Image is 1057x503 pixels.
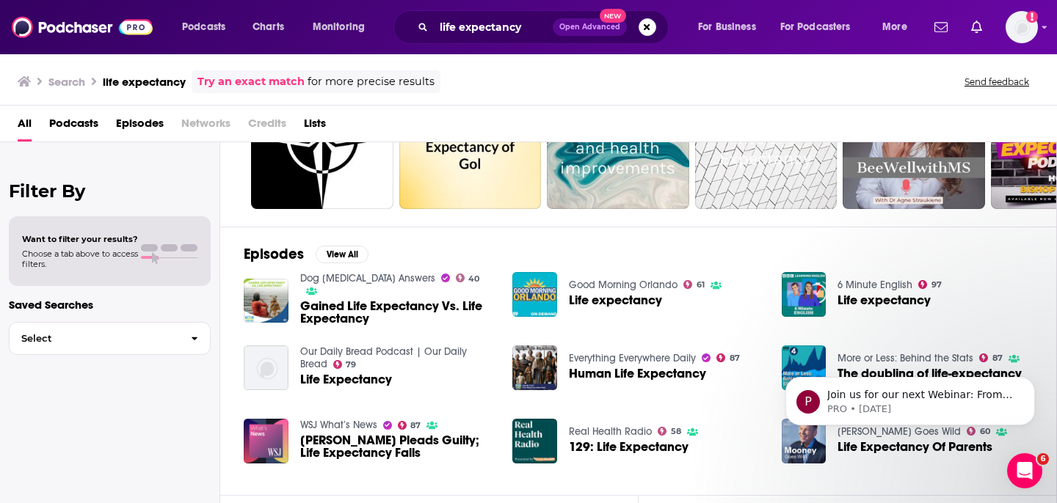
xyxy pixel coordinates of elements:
span: Want to filter your results? [22,234,138,244]
span: Human Life Expectancy [569,367,706,380]
a: Dog Cancer Answers [300,272,435,284]
img: Life expectancy [782,272,827,317]
a: 79 [333,360,357,369]
img: Life Expectancy [244,345,288,390]
a: 97 [918,280,942,289]
a: Podcasts [49,111,98,142]
iframe: Intercom live chat [1007,453,1042,488]
span: Monitoring [313,17,365,37]
button: Open AdvancedNew [553,18,627,36]
a: Life expectancy [838,294,931,306]
span: 97 [931,282,942,288]
a: Try an exact match [197,73,305,90]
span: 6 [1037,453,1049,465]
a: 87 [398,421,421,430]
img: Cohen Pleads Guilty; Life Expectancy Falls [244,419,288,463]
img: Human Life Expectancy [512,345,557,390]
button: open menu [771,15,872,39]
a: 61 [683,280,705,289]
span: Choose a tab above to access filters. [22,249,138,269]
a: Gained Life Expectancy Vs. Life Expectancy [300,300,495,325]
a: 6 Minute English [838,279,912,291]
span: Open Advanced [559,23,620,31]
span: Charts [253,17,284,37]
img: Podchaser - Follow, Share and Rate Podcasts [12,13,153,41]
input: Search podcasts, credits, & more... [434,15,553,39]
span: [PERSON_NAME] Pleads Guilty; Life Expectancy Falls [300,434,495,459]
a: Good Morning Orlando [569,279,678,291]
h3: life expectancy [103,75,186,89]
p: Saved Searches [9,298,211,312]
span: Select [10,334,179,343]
span: 87 [410,422,421,429]
a: Lists [304,111,326,142]
span: 79 [346,361,356,368]
span: Networks [181,111,230,142]
p: Message from PRO, sent 33w ago [64,56,253,70]
a: Charts [243,15,293,39]
a: Gained Life Expectancy Vs. Life Expectancy [244,279,288,323]
span: For Podcasters [780,17,851,37]
a: Everything Everywhere Daily [569,352,696,364]
h2: Filter By [9,180,211,202]
a: WSJ What’s News [300,419,377,431]
span: Join us for our next Webinar: From Pushback to Payoff: Building Buy-In for Niche Podcast Placemen... [64,43,253,419]
img: 129: Life Expectancy [512,419,557,463]
span: Credits [248,111,286,142]
iframe: Intercom notifications message [763,346,1057,449]
div: Search podcasts, credits, & more... [407,10,683,44]
button: open menu [302,15,384,39]
button: Select [9,322,211,355]
span: 61 [697,282,705,288]
span: for more precise results [308,73,435,90]
span: For Business [698,17,756,37]
button: Show profile menu [1006,11,1038,43]
a: Real Health Radio [569,425,652,438]
span: Podcasts [182,17,225,37]
button: Send feedback [960,76,1034,88]
a: 40 [456,273,480,282]
svg: Add a profile image [1026,11,1038,23]
button: View All [316,246,368,263]
span: Logged in as high10media [1006,11,1038,43]
button: open menu [872,15,926,39]
h3: Search [48,75,85,89]
span: New [600,9,626,23]
a: 58 [658,427,681,436]
a: Life expectancy [569,294,662,306]
img: Life expectancy [512,272,557,317]
a: Life Expectancy [300,373,392,386]
h2: Episodes [244,245,304,263]
span: More [882,17,907,37]
a: Cohen Pleads Guilty; Life Expectancy Falls [300,434,495,459]
a: Show notifications dropdown [965,15,988,40]
a: 87 [716,353,740,362]
span: 87 [730,355,740,361]
a: 129: Life Expectancy [569,441,689,453]
a: Our Daily Bread Podcast | Our Daily Bread [300,345,467,370]
a: EpisodesView All [244,245,368,263]
img: User Profile [1006,11,1038,43]
span: 58 [671,428,681,435]
a: All [18,111,32,142]
a: Episodes [116,111,164,142]
button: open menu [172,15,244,39]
